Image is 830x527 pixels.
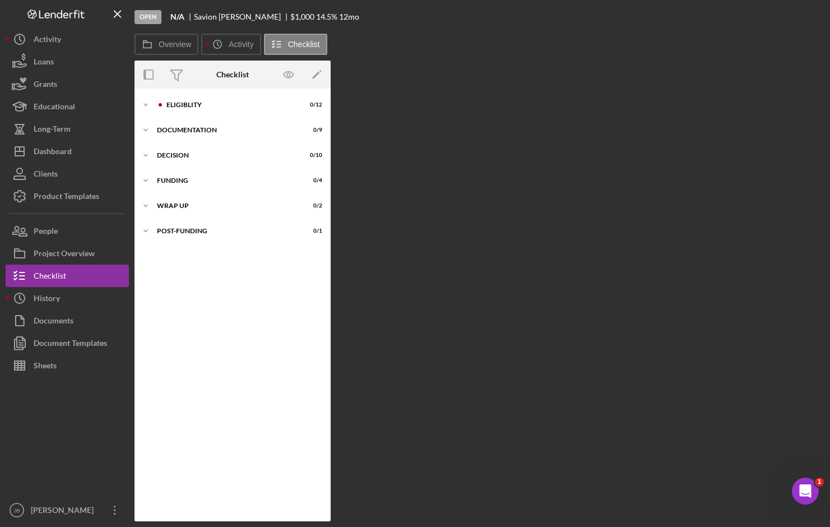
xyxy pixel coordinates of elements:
[6,332,129,354] button: Document Templates
[34,163,58,188] div: Clients
[264,34,327,55] button: Checklist
[34,95,75,121] div: Educational
[792,478,819,505] iframe: Intercom live chat
[28,499,101,524] div: [PERSON_NAME]
[6,309,129,332] button: Documents
[135,10,161,24] div: Open
[216,70,249,79] div: Checklist
[34,265,66,290] div: Checklist
[302,228,322,234] div: 0 / 1
[194,12,290,21] div: Savion [PERSON_NAME]
[6,499,129,521] button: JB[PERSON_NAME]
[288,40,320,49] label: Checklist
[6,28,129,50] button: Activity
[6,265,129,287] button: Checklist
[166,101,294,108] div: Eligiblity
[290,12,314,21] span: $1,000
[34,140,72,165] div: Dashboard
[6,163,129,185] button: Clients
[34,118,71,143] div: Long-Term
[6,95,129,118] button: Educational
[34,242,95,267] div: Project Overview
[170,12,184,21] b: N/A
[157,152,294,159] div: Decision
[339,12,359,21] div: 12 mo
[229,40,253,49] label: Activity
[6,185,129,207] button: Product Templates
[302,152,322,159] div: 0 / 10
[6,50,129,73] button: Loans
[302,101,322,108] div: 0 / 12
[6,140,129,163] button: Dashboard
[157,228,294,234] div: Post-Funding
[302,202,322,209] div: 0 / 2
[6,220,129,242] button: People
[6,73,129,95] button: Grants
[159,40,191,49] label: Overview
[34,185,99,210] div: Product Templates
[157,127,294,133] div: Documentation
[34,309,73,335] div: Documents
[34,354,57,380] div: Sheets
[34,73,57,98] div: Grants
[34,50,54,76] div: Loans
[34,220,58,245] div: People
[302,177,322,184] div: 0 / 4
[6,242,129,265] button: Project Overview
[34,332,107,357] div: Document Templates
[13,507,20,514] text: JB
[815,478,824,487] span: 1
[34,287,60,312] div: History
[302,127,322,133] div: 0 / 9
[34,28,61,53] div: Activity
[157,202,294,209] div: Wrap up
[6,287,129,309] button: History
[135,34,198,55] button: Overview
[201,34,261,55] button: Activity
[157,177,294,184] div: Funding
[6,118,129,140] button: Long-Term
[6,354,129,377] button: Sheets
[316,12,337,21] div: 14.5 %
